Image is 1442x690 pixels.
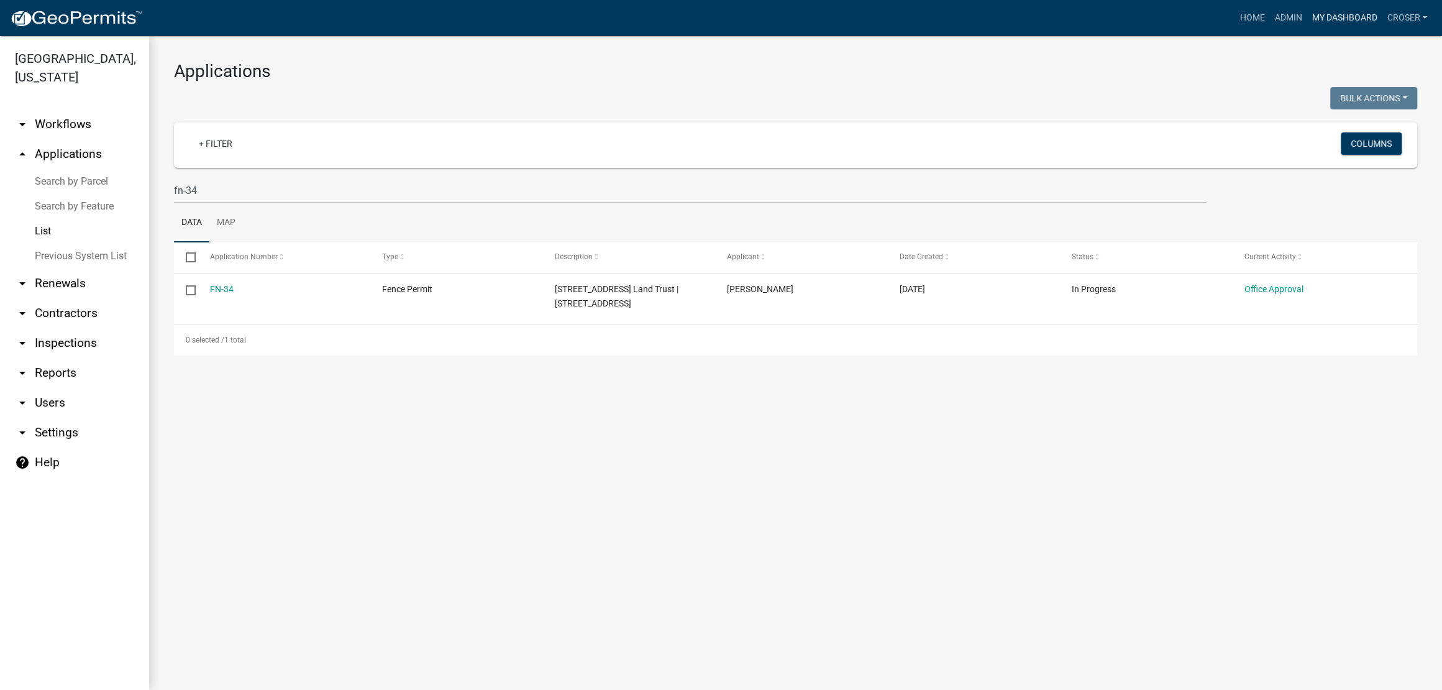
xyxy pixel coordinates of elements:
a: + Filter [189,132,242,155]
i: arrow_drop_down [15,395,30,410]
h3: Applications [174,61,1417,82]
i: arrow_drop_down [15,425,30,440]
i: arrow_drop_down [15,336,30,351]
datatable-header-cell: Select [174,242,198,272]
i: arrow_drop_down [15,306,30,321]
span: Applicant [727,252,759,261]
span: Autumn schaeffner [727,284,793,294]
span: Status [1072,252,1093,261]
button: Bulk Actions [1330,87,1417,109]
span: Application Number [210,252,278,261]
span: Fence Permit [382,284,432,294]
div: 1 total [174,324,1417,356]
button: Columns [1341,132,1402,155]
a: Data [174,203,209,243]
datatable-header-cell: Application Number [198,242,370,272]
a: Office Approval [1244,284,1303,294]
span: Description [555,252,593,261]
a: Home [1234,6,1269,30]
datatable-header-cell: Status [1060,242,1233,272]
span: 2246 West State Road 18 Land Trust | 2246 W STATE ROAD 18 [555,284,678,308]
i: arrow_drop_down [15,276,30,291]
i: arrow_drop_down [15,117,30,132]
a: My Dashboard [1307,6,1382,30]
i: help [15,455,30,470]
a: FN-34 [210,284,234,294]
datatable-header-cell: Type [370,242,543,272]
span: Date Created [900,252,943,261]
a: Map [209,203,243,243]
a: croser [1382,6,1432,30]
datatable-header-cell: Description [542,242,715,272]
a: Admin [1269,6,1307,30]
i: arrow_drop_down [15,366,30,380]
span: 08/26/2025 [900,284,925,294]
datatable-header-cell: Date Created [887,242,1060,272]
datatable-header-cell: Applicant [715,242,888,272]
i: arrow_drop_up [15,147,30,162]
span: Current Activity [1244,252,1296,261]
span: 0 selected / [186,336,224,344]
datatable-header-cell: Current Activity [1232,242,1405,272]
span: In Progress [1072,284,1116,294]
input: Search for applications [174,178,1207,203]
span: Type [382,252,398,261]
